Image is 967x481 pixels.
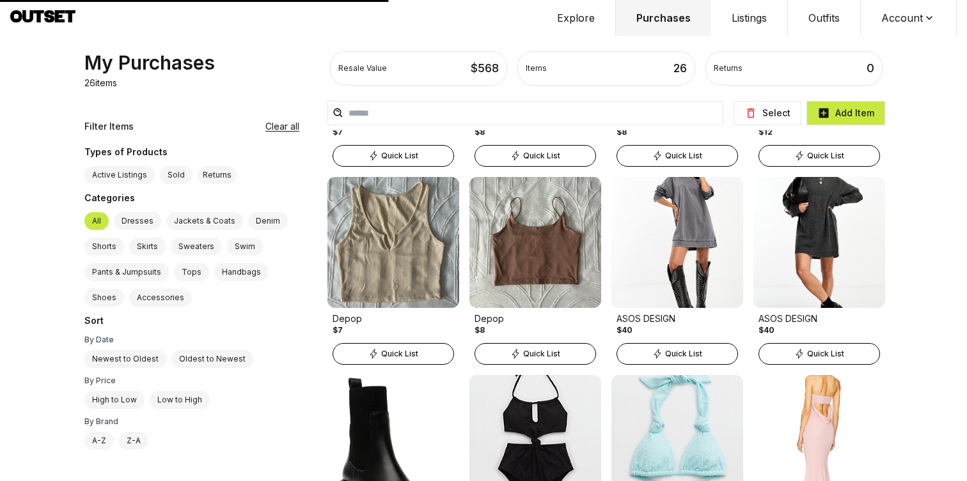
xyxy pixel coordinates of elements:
label: Shorts [84,238,124,256]
a: Product ImageDepop$7Quick List [327,177,459,365]
a: Product ImageASOS DESIGN$40Quick List [611,177,743,365]
label: Handbags [214,263,269,281]
label: Denim [248,212,288,230]
label: Skirts [129,238,166,256]
div: 0 [867,59,874,77]
div: By Date [84,335,299,345]
div: Categories [84,192,299,207]
label: Sold [160,166,193,184]
button: Add Item [806,101,885,125]
a: Quick List [327,340,459,365]
label: Swim [227,238,263,256]
div: 26 [673,59,687,77]
label: Accessories [129,289,192,307]
div: Depop [475,312,596,325]
div: $8 [475,325,485,335]
span: Quick List [807,349,844,359]
div: $12 [759,127,773,137]
label: Z-A [119,432,148,450]
label: Newest to Oldest [84,350,166,368]
div: $40 [759,325,774,335]
p: 26 items [84,77,117,89]
div: My Purchases [84,51,215,74]
div: $8 [617,127,627,137]
a: Product ImageDepop$8Quick List [469,177,601,365]
a: Quick List [469,340,601,365]
div: Returns [714,63,743,73]
div: ASOS DESIGN [759,312,880,325]
label: Tops [174,263,209,281]
button: Returns [198,166,237,184]
div: $7 [333,127,343,137]
label: A-Z [84,432,114,450]
div: $7 [333,325,343,335]
label: Sweaters [171,238,222,256]
div: By Price [84,376,299,386]
span: Quick List [523,151,560,161]
div: $40 [617,325,633,335]
label: All [84,212,109,230]
div: Filter Items [84,120,134,133]
span: Quick List [807,151,844,161]
a: Quick List [469,142,601,167]
img: Product Image [611,177,743,308]
div: Types of Products [84,146,299,161]
img: Product Image [327,177,459,308]
a: Quick List [611,142,743,167]
div: Resale Value [338,63,387,73]
div: By Brand [84,416,299,427]
img: Product Image [753,177,885,308]
a: Quick List [753,142,885,167]
label: Low to High [150,391,210,409]
span: Quick List [665,349,702,359]
span: Quick List [523,349,560,359]
label: Jackets & Coats [166,212,243,230]
label: Pants & Jumpsuits [84,263,169,281]
div: Items [526,63,547,73]
label: Active Listings [84,166,155,184]
span: Quick List [381,151,418,161]
label: High to Low [84,391,145,409]
button: Clear all [265,120,299,133]
a: Quick List [327,142,459,167]
div: Depop [333,312,454,325]
span: Quick List [381,349,418,359]
div: $8 [475,127,485,137]
label: Oldest to Newest [171,350,253,368]
a: Product ImageASOS DESIGN$40Quick List [753,177,885,365]
a: Quick List [611,340,743,365]
div: Sort [84,314,299,330]
img: Product Image [469,177,601,308]
span: Quick List [665,151,702,161]
div: $ 568 [471,59,499,77]
button: Select [734,101,801,125]
label: Dresses [114,212,161,230]
div: ASOS DESIGN [617,312,738,325]
a: Quick List [753,340,885,365]
label: Shoes [84,289,124,307]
